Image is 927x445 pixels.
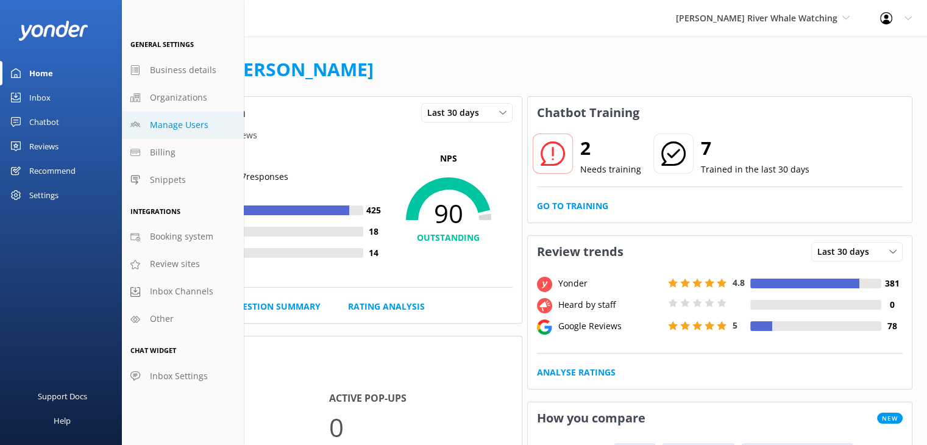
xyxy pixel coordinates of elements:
span: Booking system [150,230,213,243]
span: General Settings [130,40,194,49]
div: Support Docs [38,384,87,408]
h4: 0 [881,298,903,311]
h4: 425 [363,204,385,217]
div: Settings [29,183,59,207]
span: Chat Widget [130,346,176,355]
a: Question Summary [229,300,321,313]
p: Trained in the last 30 days [701,163,809,176]
h4: OUTSTANDING [385,231,513,244]
span: Snippets [150,173,186,187]
span: 5 [733,319,737,331]
h3: How you compare [528,402,655,434]
span: Review sites [150,257,200,271]
a: Inbox Settings [122,363,244,390]
span: Organizations [150,91,207,104]
h4: 14 [363,246,385,260]
a: Rating Analysis [348,300,425,313]
h3: Review trends [528,236,633,268]
a: Inbox Channels [122,278,244,305]
div: Recommend [29,158,76,183]
h5: Rating [146,152,385,165]
div: Yonder [555,277,665,290]
a: Analyse Ratings [537,366,616,379]
span: Inbox Channels [150,285,213,298]
img: yonder-white-logo.png [18,21,88,41]
h4: Active Pop-ups [329,391,512,407]
p: Needs training [580,163,641,176]
h4: 18 [363,225,385,238]
span: Billing [150,146,176,159]
a: Manage Users [122,112,244,139]
p: From all sources of reviews [137,129,522,142]
a: Organizations [122,84,244,112]
div: Google Reviews [555,319,665,333]
a: Booking system [122,223,244,251]
h4: 381 [881,277,903,290]
a: [PERSON_NAME] [226,57,374,82]
a: Review sites [122,251,244,278]
span: Inbox Settings [150,369,208,383]
div: Inbox [29,85,51,110]
span: Last 30 days [427,106,486,119]
p: NPS [385,152,513,165]
h2: 2 [580,133,641,163]
span: [PERSON_NAME] River Whale Watching [676,12,837,24]
div: Help [54,408,71,433]
h2: 7 [701,133,809,163]
span: 4.8 [733,277,745,288]
span: Integrations [130,207,180,216]
a: Other [122,305,244,333]
a: Billing [122,139,244,166]
h3: Chatbot Training [528,97,648,129]
span: 90 [385,198,513,229]
span: Manage Users [150,118,208,132]
a: Snippets [122,166,244,194]
span: Last 30 days [817,245,876,258]
div: Home [29,61,53,85]
h4: 78 [881,319,903,333]
span: New [877,413,903,424]
h1: Welcome, [137,55,374,84]
h3: Website Chat [137,336,522,368]
span: Other [150,312,174,326]
div: Chatbot [29,110,59,134]
p: In the last 30 days [137,368,522,382]
a: Go to Training [537,199,608,213]
p: | 457 responses [227,170,288,183]
div: Heard by staff [555,298,665,311]
a: Business details [122,57,244,84]
span: Business details [150,63,216,77]
div: Reviews [29,134,59,158]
